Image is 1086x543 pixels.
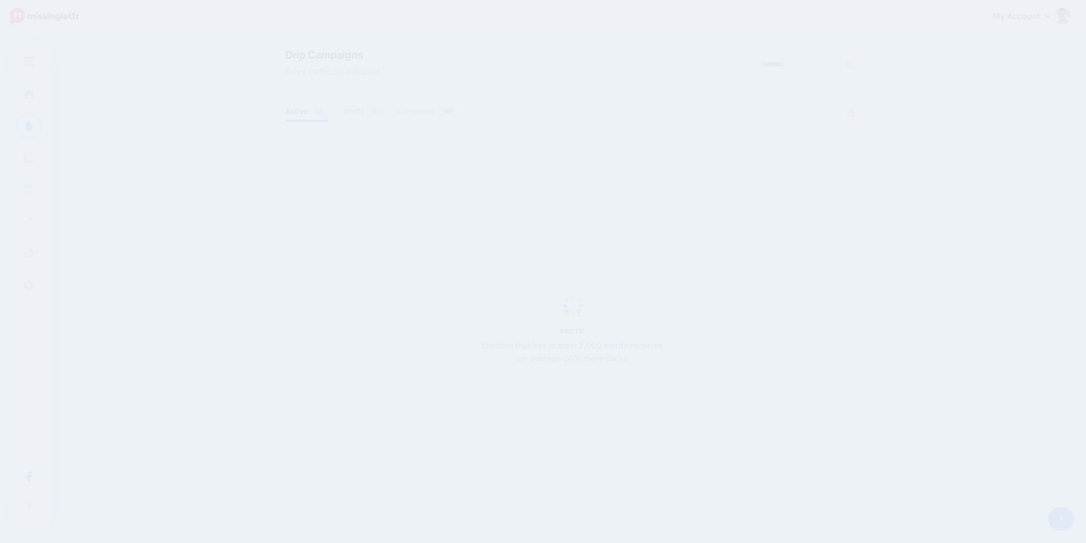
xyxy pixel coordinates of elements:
span: Drive traffic on autopilot [285,65,380,79]
img: settings-grey.png [847,110,855,118]
span: Drip Campaigns [285,50,380,60]
a: Completed149 [397,105,459,118]
span: 149 [437,106,458,116]
img: Missinglettr [10,8,79,25]
a: Drafts0 [344,105,382,118]
a: My Account [982,4,1071,29]
span: 37 [310,106,328,116]
span: 0 [367,106,381,116]
h5: PRO TIP [476,327,669,335]
a: Active37 [285,105,328,118]
img: search-grey-6.png [846,61,854,68]
p: Content that has at least 2,000 words receives on average 20% more clicks [476,339,669,366]
img: menu.png [24,56,34,66]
